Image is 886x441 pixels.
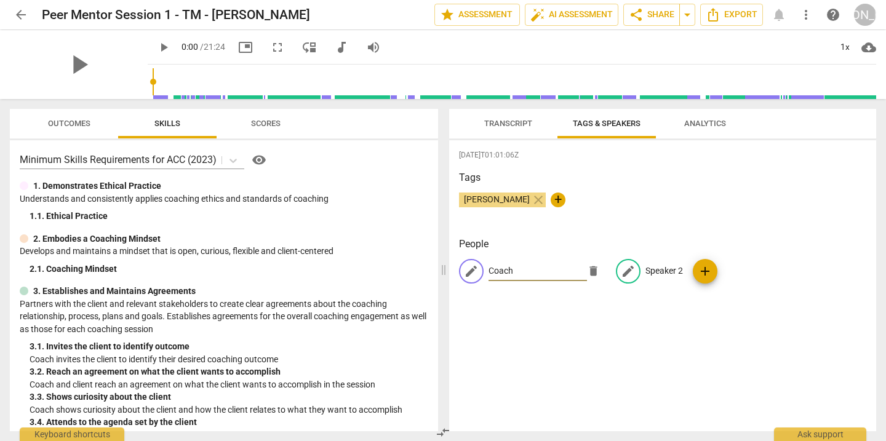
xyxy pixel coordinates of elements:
a: Help [822,4,844,26]
span: Outcomes [48,119,90,128]
button: Sharing summary [679,4,695,26]
span: delete [587,264,600,277]
p: Coach invites the client to identify their desired coaching outcome [30,353,428,366]
p: Understands and consistently applies coaching ethics and standards of coaching [20,193,428,205]
h3: Tags [459,170,866,185]
div: 2. 1. Coaching Mindset [30,263,428,276]
span: fullscreen [270,40,285,55]
h2: Peer Mentor Session 1 - TM - [PERSON_NAME] [42,7,310,23]
p: 3. Establishes and Maintains Agreements [33,285,196,298]
button: [PERSON_NAME] [854,4,876,26]
span: play_arrow [63,49,95,81]
span: star [440,7,455,22]
span: edit [464,264,479,279]
span: play_arrow [156,40,171,55]
button: Export [700,4,763,26]
span: Assessment [440,7,514,22]
button: Assessment [434,4,520,26]
p: Coach and client reach an agreement on what the client wants to accomplish in the session [30,378,428,391]
p: Minimum Skills Requirements for ACC (2023) [20,153,217,167]
div: Keyboard shortcuts [20,427,124,441]
span: more_vert [799,7,813,22]
button: View player as separate pane [298,36,321,58]
h3: People [459,237,866,252]
div: 3. 4. Attends to the agenda set by the client [30,416,428,429]
span: Transcript [484,119,532,128]
button: Volume [362,36,385,58]
p: 1. Demonstrates Ethical Practice [33,180,161,193]
div: Ask support [774,427,866,441]
span: Skills [154,119,180,128]
span: 0:00 [182,42,198,52]
button: AI Assessment [525,4,618,26]
span: Scores [251,119,281,128]
button: Share [623,4,680,26]
span: edit [621,264,636,279]
span: help [826,7,840,22]
button: Help [249,150,269,170]
p: Coach shows curiosity about the client and how the client relates to what they want to accomplish [30,403,428,416]
span: audiotrack [334,40,349,55]
p: Speaker 2 [645,264,683,277]
span: move_down [302,40,317,55]
span: [PERSON_NAME] [459,194,535,204]
button: Switch to audio player [330,36,353,58]
span: close [531,193,546,207]
span: share [629,7,644,22]
span: add [698,264,712,279]
span: AI Assessment [530,7,613,22]
button: Play [153,36,175,58]
a: Help [244,150,269,170]
span: arrow_back [14,7,28,22]
span: [DATE]T01:01:06Z [459,150,866,161]
span: Export [706,7,757,22]
div: 3. 2. Reach an agreement on what the client wants to accomplish [30,365,428,378]
span: Share [629,7,674,22]
span: compare_arrows [436,425,450,440]
span: / 21:24 [200,42,225,52]
button: Picture in picture [234,36,257,58]
span: auto_fix_high [530,7,545,22]
span: arrow_drop_down [680,7,695,22]
p: Partners with the client and relevant stakeholders to create clear agreements about the coaching ... [20,298,428,336]
button: + [551,193,565,207]
input: Speaker Name [489,261,587,281]
span: volume_up [366,40,381,55]
button: Fullscreen [266,36,289,58]
p: 2. Embodies a Coaching Mindset [33,232,161,245]
span: picture_in_picture [238,40,253,55]
div: 1x [833,38,856,57]
div: 1. 1. Ethical Practice [30,210,428,223]
div: 3. 1. Invites the client to identify outcome [30,340,428,353]
span: cloud_download [861,40,876,55]
span: Tags & Speakers [573,119,641,128]
span: Analytics [684,119,726,128]
p: Develops and maintains a mindset that is open, curious, flexible and client-centered [20,245,428,258]
span: visibility [252,153,266,167]
div: 3. 3. Shows curiosity about the client [30,391,428,403]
